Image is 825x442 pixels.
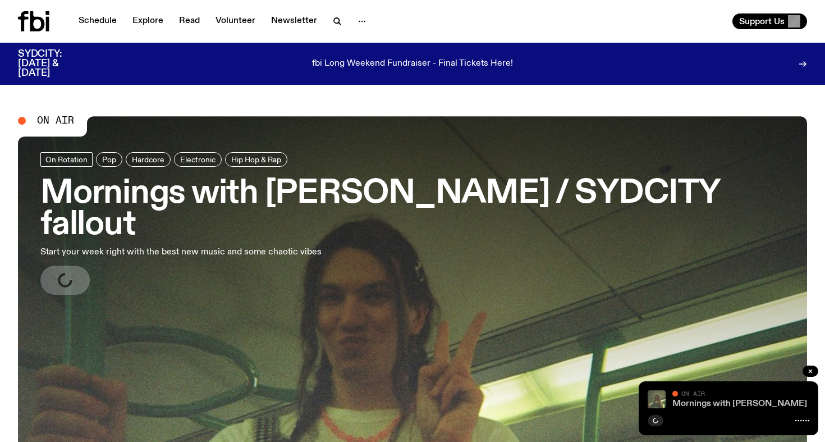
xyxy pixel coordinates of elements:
span: On Air [681,390,705,397]
a: Volunteer [209,13,262,29]
p: fbi Long Weekend Fundraiser - Final Tickets Here! [312,59,513,69]
a: Hardcore [126,152,171,167]
span: Hardcore [132,156,164,164]
a: Schedule [72,13,123,29]
h3: Mornings with [PERSON_NAME] / SYDCITY fallout [40,178,785,241]
button: Support Us [732,13,807,29]
p: Start your week right with the best new music and some chaotic vibes [40,245,328,259]
span: Pop [102,156,116,164]
a: On Rotation [40,152,93,167]
a: Pop [96,152,122,167]
a: Read [172,13,207,29]
a: Explore [126,13,170,29]
a: Mornings with [PERSON_NAME] / SYDCITY falloutStart your week right with the best new music and so... [40,152,785,295]
h3: SYDCITY: [DATE] & [DATE] [18,49,90,78]
a: Electronic [174,152,222,167]
span: Electronic [180,156,216,164]
img: Jim Kretschmer in a really cute outfit with cute braids, standing on a train holding up a peace s... [648,390,666,408]
span: On Rotation [45,156,88,164]
span: Support Us [739,16,785,26]
span: On Air [37,116,74,126]
span: Hip Hop & Rap [231,156,281,164]
a: Hip Hop & Rap [225,152,287,167]
a: Newsletter [264,13,324,29]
